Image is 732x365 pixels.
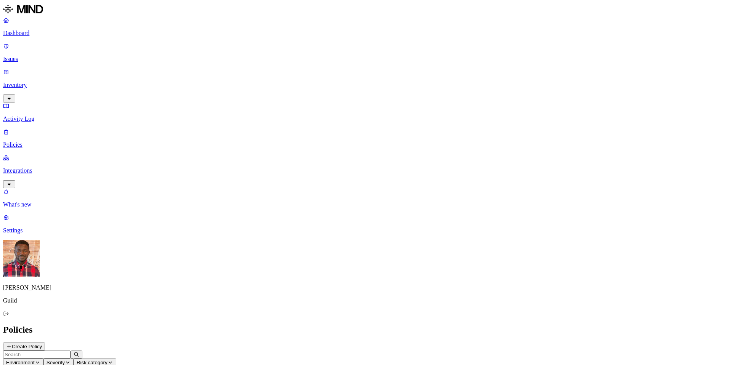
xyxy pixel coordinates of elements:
p: Settings [3,227,729,234]
p: Policies [3,141,729,148]
a: What's new [3,188,729,208]
button: Create Policy [3,343,45,351]
p: Issues [3,56,729,62]
p: Dashboard [3,30,729,37]
a: Settings [3,214,729,234]
a: Policies [3,128,729,148]
img: Charles Sawadogo [3,240,40,277]
input: Search [3,351,71,359]
a: Issues [3,43,729,62]
p: What's new [3,201,729,208]
h2: Policies [3,325,729,335]
p: Guild [3,297,729,304]
img: MIND [3,3,43,15]
a: Integrations [3,154,729,187]
a: Inventory [3,69,729,101]
p: Integrations [3,167,729,174]
a: Dashboard [3,17,729,37]
a: MIND [3,3,729,17]
p: Inventory [3,82,729,88]
p: Activity Log [3,115,729,122]
a: Activity Log [3,102,729,122]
